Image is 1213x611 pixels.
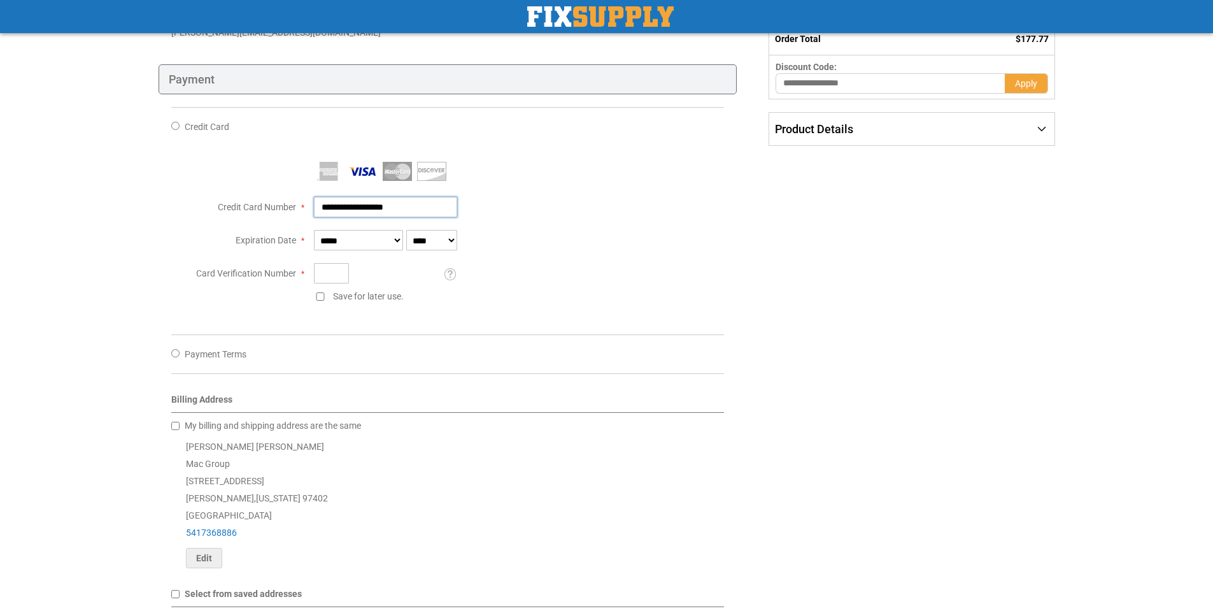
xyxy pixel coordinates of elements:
[159,64,737,95] div: Payment
[333,291,404,301] span: Save for later use.
[383,162,412,181] img: MasterCard
[185,589,302,599] span: Select from saved addresses
[186,528,237,538] a: 5417368886
[196,268,296,278] span: Card Verification Number
[196,553,212,563] span: Edit
[236,235,296,245] span: Expiration Date
[185,349,246,359] span: Payment Terms
[185,122,229,132] span: Credit Card
[775,122,853,136] span: Product Details
[527,6,674,27] a: store logo
[218,202,296,212] span: Credit Card Number
[256,493,301,503] span: [US_STATE]
[1016,34,1049,44] span: $177.77
[171,393,725,413] div: Billing Address
[348,162,378,181] img: Visa
[776,62,837,72] span: Discount Code:
[185,421,361,431] span: My billing and shipping address are the same
[171,27,381,38] span: [PERSON_NAME][EMAIL_ADDRESS][DOMAIN_NAME]
[171,438,725,568] div: [PERSON_NAME] [PERSON_NAME] Mac Group [STREET_ADDRESS] [PERSON_NAME] , 97402 [GEOGRAPHIC_DATA]
[186,548,222,568] button: Edit
[314,162,343,181] img: American Express
[1005,73,1048,94] button: Apply
[775,34,821,44] strong: Order Total
[417,162,446,181] img: Discover
[527,6,674,27] img: Fix Industrial Supply
[1015,78,1037,89] span: Apply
